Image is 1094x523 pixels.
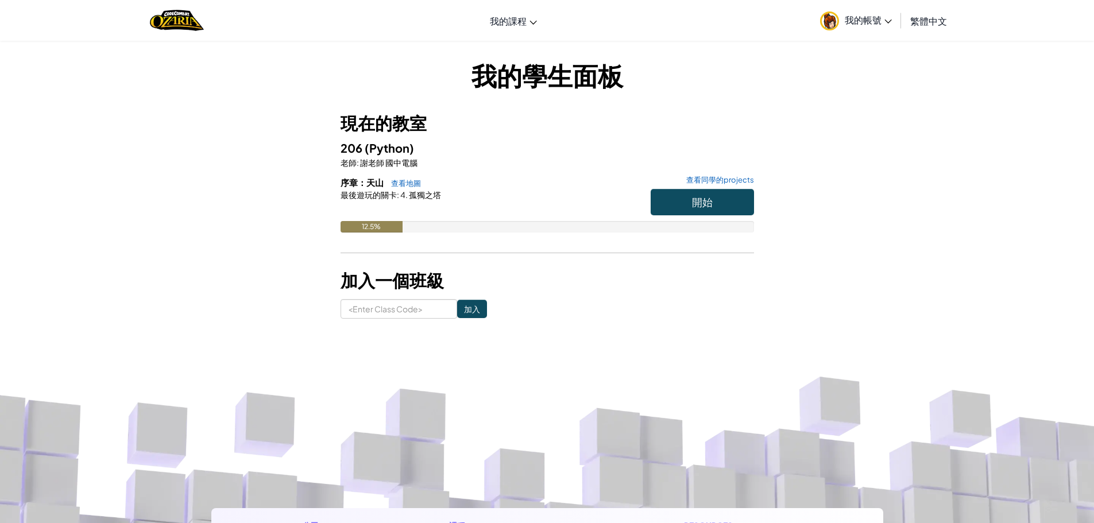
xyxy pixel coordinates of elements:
[681,176,754,184] a: 查看同學的projects
[385,179,421,188] a: 查看地圖
[490,15,527,27] span: 我的課程
[692,195,713,208] span: 開始
[359,157,418,168] span: 謝老師 國中電腦
[399,189,408,200] span: 4.
[845,14,892,26] span: 我的帳號
[651,189,754,215] button: 開始
[150,9,203,32] img: Home
[910,15,947,27] span: 繁體中文
[341,299,457,319] input: <Enter Class Code>
[341,157,357,168] span: 老師
[484,5,543,36] a: 我的課程
[365,141,414,155] span: (Python)
[341,110,754,136] h3: 現在的教室
[357,157,359,168] span: :
[341,141,365,155] span: 206
[341,57,754,93] h1: 我的學生面板
[814,2,898,38] a: 我的帳號
[341,268,754,293] h3: 加入一個班級
[341,189,397,200] span: 最後遊玩的關卡
[820,11,839,30] img: avatar
[150,9,203,32] a: Ozaria by CodeCombat logo
[457,300,487,318] input: 加入
[397,189,399,200] span: :
[904,5,953,36] a: 繁體中文
[341,221,403,233] div: 12.5%
[408,189,441,200] span: 孤獨之塔
[341,177,385,188] span: 序章：天山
